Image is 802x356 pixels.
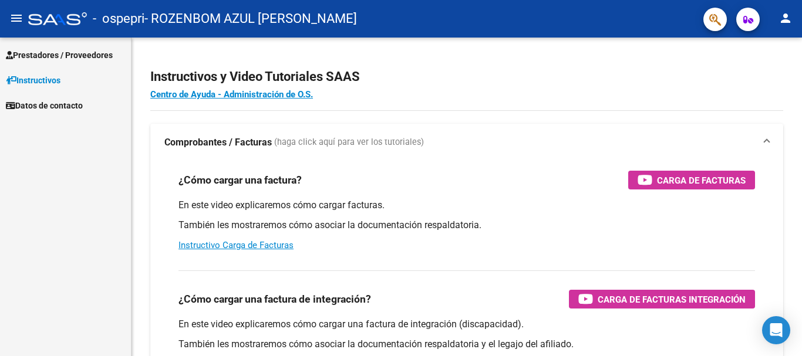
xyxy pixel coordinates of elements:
button: Carga de Facturas Integración [569,290,755,308]
div: Open Intercom Messenger [762,316,790,344]
p: También les mostraremos cómo asociar la documentación respaldatoria y el legajo del afiliado. [178,338,755,351]
span: Prestadores / Proveedores [6,49,113,62]
span: Carga de Facturas Integración [598,292,746,307]
strong: Comprobantes / Facturas [164,136,272,149]
a: Centro de Ayuda - Administración de O.S. [150,89,313,100]
span: - ROZENBOM AZUL [PERSON_NAME] [144,6,357,32]
a: Instructivo Carga de Facturas [178,240,294,250]
h2: Instructivos y Video Tutoriales SAAS [150,66,783,88]
mat-expansion-panel-header: Comprobantes / Facturas (haga click aquí para ver los tutoriales) [150,124,783,161]
p: También les mostraremos cómo asociar la documentación respaldatoria. [178,219,755,232]
h3: ¿Cómo cargar una factura de integración? [178,291,371,307]
p: En este video explicaremos cómo cargar facturas. [178,199,755,212]
h3: ¿Cómo cargar una factura? [178,172,302,188]
span: - ospepri [93,6,144,32]
span: Carga de Facturas [657,173,746,188]
span: (haga click aquí para ver los tutoriales) [274,136,424,149]
span: Instructivos [6,74,60,87]
p: En este video explicaremos cómo cargar una factura de integración (discapacidad). [178,318,755,331]
mat-icon: menu [9,11,23,25]
button: Carga de Facturas [628,171,755,189]
span: Datos de contacto [6,99,83,112]
mat-icon: person [779,11,793,25]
